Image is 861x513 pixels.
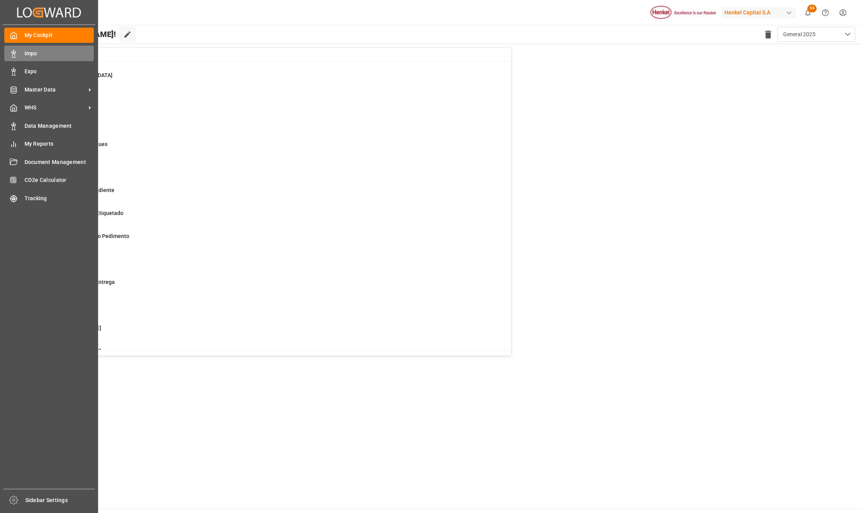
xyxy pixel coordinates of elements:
[40,186,501,203] a: 3Revalidado PendienteImpo
[40,232,501,249] a: 22En proceso Pago PedimentoImpo
[817,4,834,21] button: Help Center
[4,136,94,152] a: My Reports
[4,173,94,188] a: CO2e Calculator
[799,4,817,21] button: show 54 new notifications
[721,7,796,18] div: Henkel Capital S.A
[25,31,94,39] span: My Cockpit
[40,347,501,363] a: 23[PERSON_NAME]
[25,194,94,203] span: Tracking
[25,86,86,94] span: Master Data
[25,67,94,76] span: Expo
[40,255,501,271] a: 3En DespachoImpo
[25,49,94,58] span: Impo
[4,118,94,133] a: Data Management
[4,46,94,61] a: Impo
[25,496,95,504] span: Sidebar Settings
[40,324,501,340] a: 690[PERSON_NAME]Impo
[721,5,799,20] button: Henkel Capital S.A
[4,28,94,43] a: My Cockpit
[40,140,501,157] a: 28Nuevos EmbarquesImpo
[40,71,501,88] a: 30[GEOGRAPHIC_DATA]Impo
[4,190,94,206] a: Tracking
[783,30,815,39] span: General 2025
[777,27,855,42] button: open menu
[650,6,716,19] img: Henkel%20logo.jpg_1689854090.jpg
[40,209,501,226] a: 4Embarques en EtiquetadoImpo
[25,158,94,166] span: Document Management
[25,122,94,130] span: Data Management
[25,140,94,148] span: My Reports
[25,104,86,112] span: WHS
[32,27,116,42] span: Hello [PERSON_NAME]!
[40,278,501,294] a: 8En proceso de EntregaImpo
[25,176,94,184] span: CO2e Calculator
[40,163,501,180] a: 32ArribadosImpo
[4,64,94,79] a: Expo
[40,94,501,111] a: 47ManzanilloImpo
[40,117,501,134] a: 1AltamiraImpo
[4,154,94,169] a: Document Management
[807,5,817,12] span: 54
[40,301,501,317] a: 141VMODALImpo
